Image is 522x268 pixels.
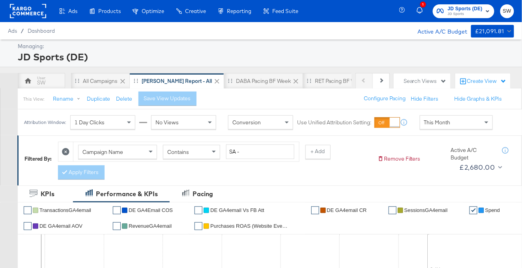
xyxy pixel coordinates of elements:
[24,155,52,163] div: Filtered By:
[404,77,447,85] div: Search Views
[307,79,311,83] div: Drag to reorder tab
[424,119,451,126] span: This Month
[185,8,206,14] span: Creative
[116,95,133,103] button: Delete
[96,189,158,199] div: Performance & KPIs
[227,8,251,14] span: Reporting
[411,95,439,103] button: Hide Filters
[470,206,477,214] a: ✔
[311,206,319,214] a: ✔
[460,161,495,173] div: £2,680.00
[448,5,483,13] span: JD Sports (DE)
[358,92,411,106] button: Configure Pacing
[415,4,429,19] button: 1
[226,144,294,159] input: Enter a search term
[457,161,504,174] button: £2,680.00
[87,95,110,103] button: Duplicate
[39,223,82,229] span: DE GA4email AOV
[113,222,121,230] a: ✔
[297,119,371,126] label: Use Unified Attribution Setting:
[24,120,66,125] div: Attribution Window:
[142,8,164,14] span: Optimize
[228,79,232,83] div: Drag to reorder tab
[500,4,514,18] button: SW
[389,206,397,214] a: ✔
[503,7,511,16] span: SW
[471,25,514,37] button: £21,091.81
[433,4,494,18] button: JD Sports (DE)JD Sports
[75,119,105,126] span: 1 Day Clicks
[467,77,507,85] div: Create View
[129,207,173,213] span: DE GA4Email COS
[113,206,121,214] a: ✔
[18,43,512,50] div: Managing:
[305,145,331,159] button: + Add
[24,96,45,102] div: This View:
[48,92,89,106] button: Rename
[41,189,54,199] div: KPIs
[232,119,261,126] span: Conversion
[409,25,467,37] div: Active A/C Budget
[167,148,189,156] span: Contains
[98,8,121,14] span: Products
[129,223,172,229] span: RevenueGA4email
[142,77,212,85] div: [PERSON_NAME] Report - All
[420,2,426,7] div: 1
[68,8,77,14] span: Ads
[210,207,264,213] span: DE GA4email vs FB Att
[8,28,17,34] span: Ads
[75,79,79,83] div: Drag to reorder tab
[193,189,213,199] div: Pacing
[24,222,32,230] a: ✔
[18,50,512,64] div: JD Sports (DE)
[315,77,365,85] div: RET Pacing BF Week
[236,77,291,85] div: DABA Pacing BF Week
[17,28,28,34] span: /
[451,146,494,161] div: Active A/C Budget
[448,11,483,17] span: JD Sports
[404,207,448,213] span: SessionsGA4email
[195,222,202,230] a: ✔
[39,207,91,213] span: TransactionsGA4email
[24,206,32,214] a: ✔
[134,79,138,83] div: Drag to reorder tab
[272,8,298,14] span: Feed Suite
[378,155,421,163] button: Remove Filters
[327,207,367,213] span: DE GA4email CR
[195,206,202,214] a: ✔
[83,77,118,85] div: All Campaigns
[155,119,179,126] span: No Views
[28,28,55,34] a: Dashboard
[485,207,500,213] span: Spend
[210,223,289,229] span: Purchases ROAS (Website Events)
[475,26,504,36] div: £21,091.81
[37,79,45,86] div: SW
[82,148,123,156] span: Campaign Name
[455,95,502,103] button: Hide Graphs & KPIs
